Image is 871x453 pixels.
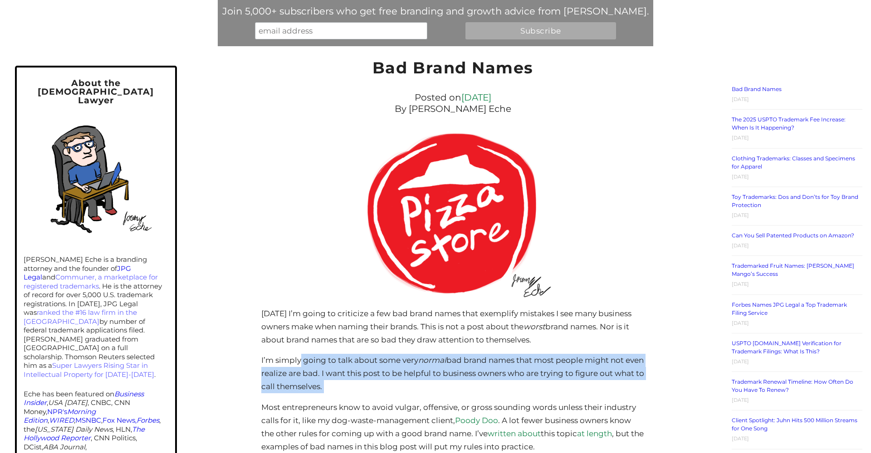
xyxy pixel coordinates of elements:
[524,322,545,331] em: worst
[418,356,446,365] em: normal
[38,77,154,106] span: About the [DEMOGRAPHIC_DATA] Lawyer
[732,116,846,131] a: The 2025 USPTO Trademark Fee Increase: When Is It Happening?
[732,135,749,141] time: [DATE]
[732,340,842,355] a: USPTO [DOMAIN_NAME] Verification for Trademark Filings: What Is This?
[732,262,854,277] a: Trademarked Fruit Names: [PERSON_NAME] Mango’s Success
[30,112,161,243] img: Self-portrait of Jeremy in his home office.
[261,90,645,117] div: Posted on
[455,416,498,425] a: Poody Doo
[24,361,154,379] a: Super Lawyers Rising Star in Intellectual Property for [DATE]-[DATE]
[372,58,533,77] a: Bad Brand Names
[732,86,782,92] a: Bad Brand Names
[465,22,617,39] input: Subscribe
[732,281,749,287] time: [DATE]
[732,301,847,316] a: Forbes Names JPG Legal a Top Trademark Filing Service
[732,435,749,442] time: [DATE]
[732,417,857,432] a: Client Spotlight: Juhn Hits 500 Million Streams for One Song
[732,193,858,208] a: Toy Trademarks: Dos and Don’ts for Toy Brand Protection
[488,429,541,438] a: written about
[732,155,855,170] a: Clothing Trademarks: Classes and Specimens for Apparel
[103,416,137,424] a: Fox News,
[49,416,74,424] a: WIRED
[24,255,168,379] p: [PERSON_NAME] Eche is a branding attorney and the founder of and . He is the attorney of record f...
[732,378,853,393] a: Trademark Renewal Timeline: How Often Do You Have To Renew?
[48,398,88,407] em: USA [DATE]
[577,429,612,438] a: at length
[732,358,749,365] time: [DATE]
[266,103,640,115] p: By [PERSON_NAME] Eche
[35,425,113,434] em: [US_STATE] Daily News
[24,273,158,290] a: Communer, a marketplace for registered trademarks
[43,443,85,451] em: ABA Journal
[261,307,645,347] p: [DATE] I’m going to criticize a few bad brand names that exemplify mistakes I see many business o...
[24,264,131,282] a: JPG Legal
[24,425,145,443] a: The Hollywood Reporter
[732,212,749,218] time: [DATE]
[255,22,427,39] input: email address
[75,416,101,424] a: MSNBC
[732,173,749,180] time: [DATE]
[732,397,749,403] time: [DATE]
[24,390,144,407] a: Business Insider
[137,416,159,424] a: Forbes
[24,407,96,425] em: Morning Edition
[732,320,749,326] time: [DATE]
[461,92,491,103] a: [DATE]
[261,354,645,393] p: I’m simply going to talk about some very bad brand names that most people might not even realize ...
[24,308,137,326] a: ranked the #16 law firm in the [GEOGRAPHIC_DATA]
[24,407,96,425] a: NPR'sMorning Edition
[732,96,749,102] time: [DATE]
[732,242,749,249] time: [DATE]
[732,232,854,239] a: Can You Sell Patented Products on Amazon?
